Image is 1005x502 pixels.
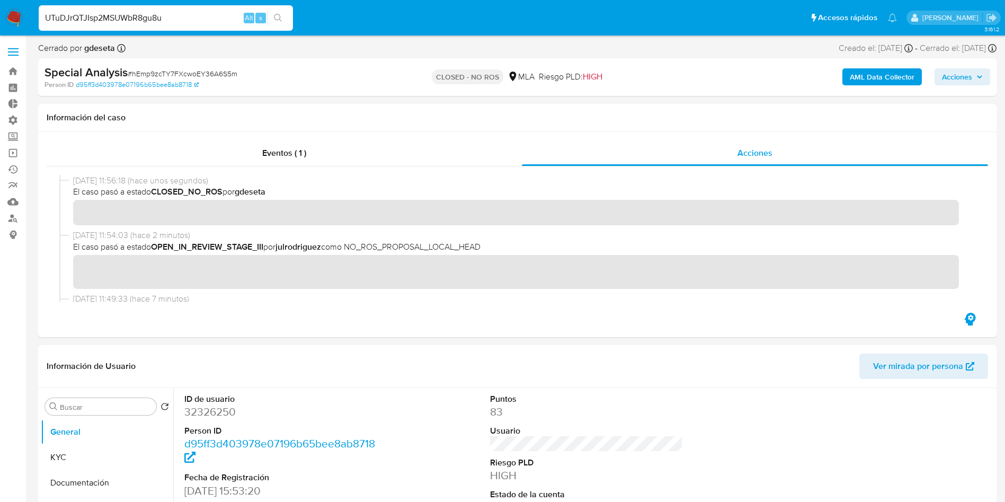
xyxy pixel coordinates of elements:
h1: Información de Usuario [47,361,136,372]
button: Volver al orden por defecto [161,402,169,414]
b: AML Data Collector [850,68,914,85]
span: Alt [245,13,253,23]
span: s [259,13,262,23]
dt: Fecha de Registración [184,472,378,483]
b: Special Analysis [45,64,128,81]
dt: Usuario [490,425,683,437]
span: HIGH [583,71,602,83]
span: Riesgo PLD: [539,71,602,83]
h1: Información del caso [47,112,988,123]
span: Acciones [942,68,972,85]
span: # hEmp9zcTY7FXcwoEY36A6S5m [128,68,237,79]
a: d95ff3d403978e07196b65bee8ab8718 [184,436,375,466]
dd: [DATE] 15:53:20 [184,483,378,498]
div: MLA [508,71,535,83]
span: Accesos rápidos [818,12,877,23]
dd: 32326250 [184,404,378,419]
a: d95ff3d403978e07196b65bee8ab8718 [76,80,199,90]
button: KYC [41,445,173,470]
button: Ver mirada por persona [859,354,988,379]
dt: Person ID [184,425,378,437]
b: gdeseta [82,42,115,54]
span: - [915,42,918,54]
span: Acciones [737,147,772,159]
button: search-icon [267,11,289,25]
dt: Puntos [490,393,683,405]
input: Buscar [60,402,152,412]
button: AML Data Collector [842,68,922,85]
button: Buscar [49,402,58,411]
div: Creado el: [DATE] [839,42,913,54]
p: CLOSED - NO ROS [432,69,503,84]
p: gustavo.deseta@mercadolibre.com [922,13,982,23]
span: Cerrado por [38,42,115,54]
input: Buscar usuario o caso... [39,11,293,25]
div: Cerrado el: [DATE] [920,42,997,54]
span: Eventos ( 1 ) [262,147,306,159]
dt: ID de usuario [184,393,378,405]
dd: 83 [490,404,683,419]
button: Acciones [935,68,990,85]
dt: Riesgo PLD [490,457,683,469]
button: Documentación [41,470,173,496]
a: Salir [986,12,997,23]
dt: Estado de la cuenta [490,489,683,500]
dd: HIGH [490,468,683,483]
span: Ver mirada por persona [873,354,963,379]
b: Person ID [45,80,74,90]
button: General [41,419,173,445]
a: Notificaciones [888,13,897,22]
